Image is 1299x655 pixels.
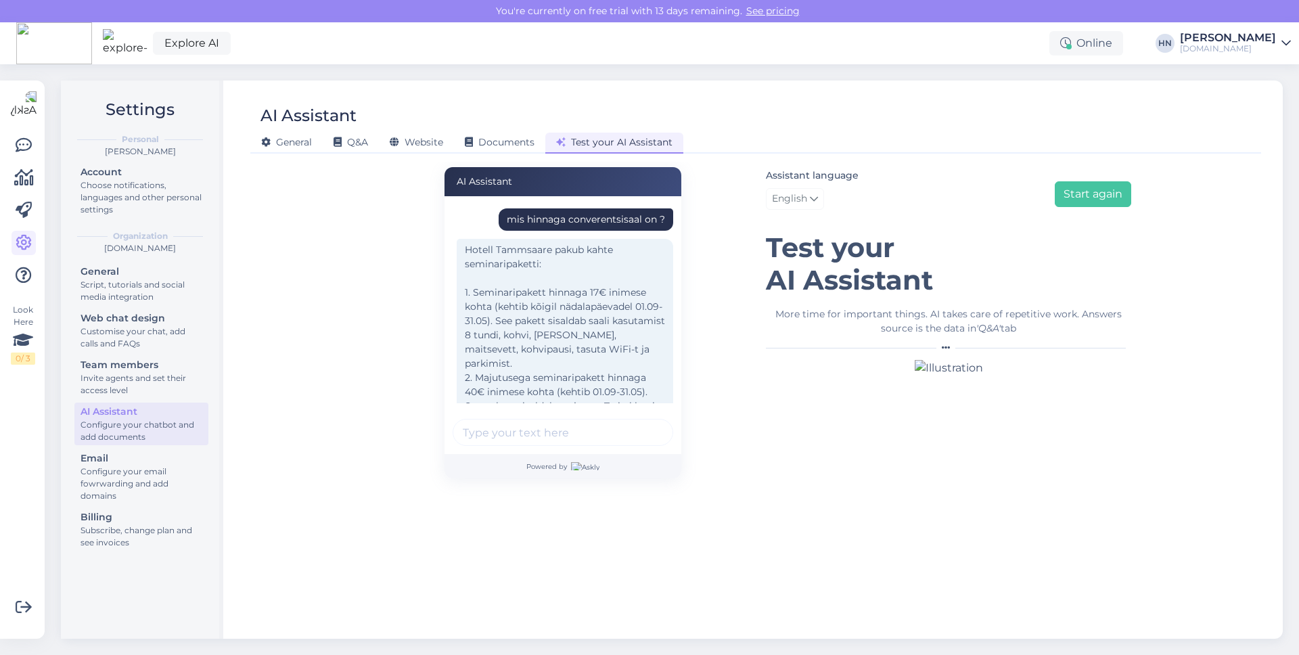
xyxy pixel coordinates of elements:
i: 'Q&A' [976,322,1001,334]
div: Account [81,165,202,179]
div: Billing [81,510,202,524]
a: [PERSON_NAME][DOMAIN_NAME] [1180,32,1291,54]
b: Personal [122,133,159,145]
img: Askly Logo [11,91,37,117]
div: [PERSON_NAME] [72,145,208,158]
div: [DOMAIN_NAME] [1180,43,1276,54]
div: More time for important things. AI takes care of repetitive work. Answers source is the data in tab [766,307,1131,336]
input: Type your text here [453,419,673,446]
b: Organization [113,230,168,242]
a: BillingSubscribe, change plan and see invoices [74,508,208,551]
span: Test your AI Assistant [556,136,673,148]
div: Online [1049,31,1123,55]
div: Hotell Tammsaare pakub kahte seminaripaketti: 1. Seminaripakett hinnaga 17€ inimese kohta (kehtib... [457,239,673,560]
div: Choose notifications, languages and other personal settings [81,179,202,216]
button: Start again [1055,181,1131,207]
span: Powered by [526,461,599,472]
div: Customise your chat, add calls and FAQs [81,325,202,350]
a: Web chat designCustomise your chat, add calls and FAQs [74,309,208,352]
span: Q&A [334,136,368,148]
div: AI Assistant [81,405,202,419]
div: mis hinnaga converentsisaal on ? [507,212,665,227]
div: Invite agents and set their access level [81,372,202,397]
span: English [772,191,807,206]
img: Illustration [915,360,983,376]
a: English [766,188,824,210]
a: AI AssistantConfigure your chatbot and add documents [74,403,208,445]
a: EmailConfigure your email fowrwarding and add domains [74,449,208,504]
div: Web chat design [81,311,202,325]
span: Documents [465,136,534,148]
h2: Settings [72,97,208,122]
a: Explore AI [153,32,231,55]
div: [DOMAIN_NAME] [72,242,208,254]
div: HN [1156,34,1175,53]
div: Subscribe, change plan and see invoices [81,524,202,549]
img: Askly [571,462,599,470]
div: Look Here [11,304,35,365]
div: Email [81,451,202,466]
label: Assistant language [766,168,859,183]
img: explore-ai [103,29,147,58]
div: Configure your chatbot and add documents [81,419,202,443]
a: AccountChoose notifications, languages and other personal settings [74,163,208,218]
span: General [261,136,312,148]
h1: Test your AI Assistant [766,231,1131,296]
a: Team membersInvite agents and set their access level [74,356,208,399]
div: 0 / 3 [11,353,35,365]
span: Website [390,136,443,148]
div: Configure your email fowrwarding and add domains [81,466,202,502]
div: Team members [81,358,202,372]
div: Script, tutorials and social media integration [81,279,202,303]
a: GeneralScript, tutorials and social media integration [74,263,208,305]
div: AI Assistant [445,167,681,196]
div: [PERSON_NAME] [1180,32,1276,43]
div: General [81,265,202,279]
div: AI Assistant [260,103,357,129]
a: See pricing [742,5,804,17]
